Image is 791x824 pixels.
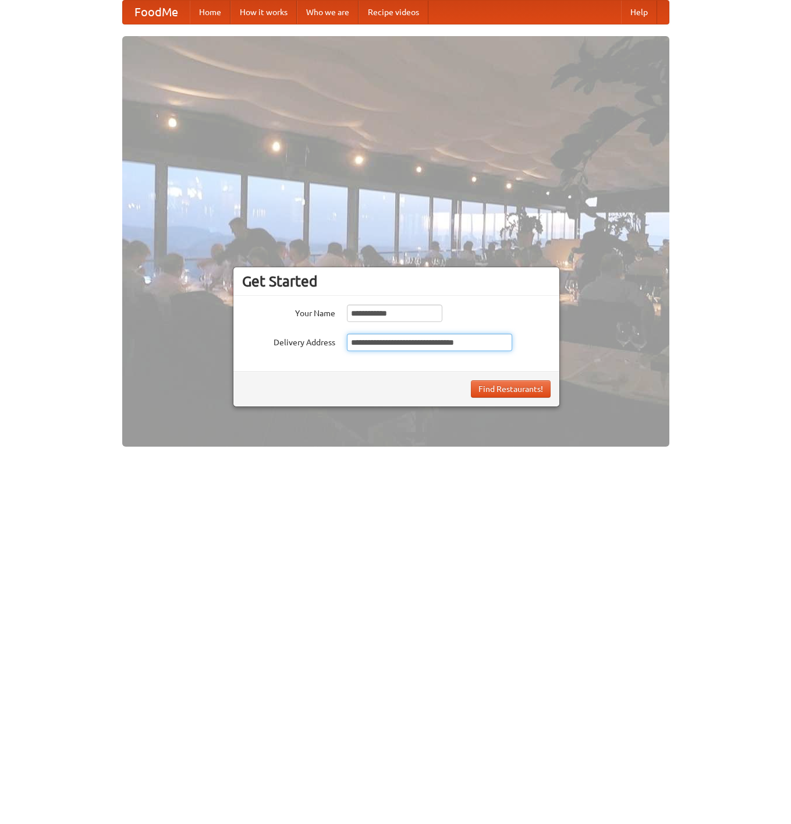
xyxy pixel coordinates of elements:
h3: Get Started [242,273,551,290]
label: Your Name [242,305,335,319]
a: Recipe videos [359,1,428,24]
a: Help [621,1,657,24]
label: Delivery Address [242,334,335,348]
a: Home [190,1,230,24]
a: How it works [230,1,297,24]
button: Find Restaurants! [471,380,551,398]
a: FoodMe [123,1,190,24]
a: Who we are [297,1,359,24]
